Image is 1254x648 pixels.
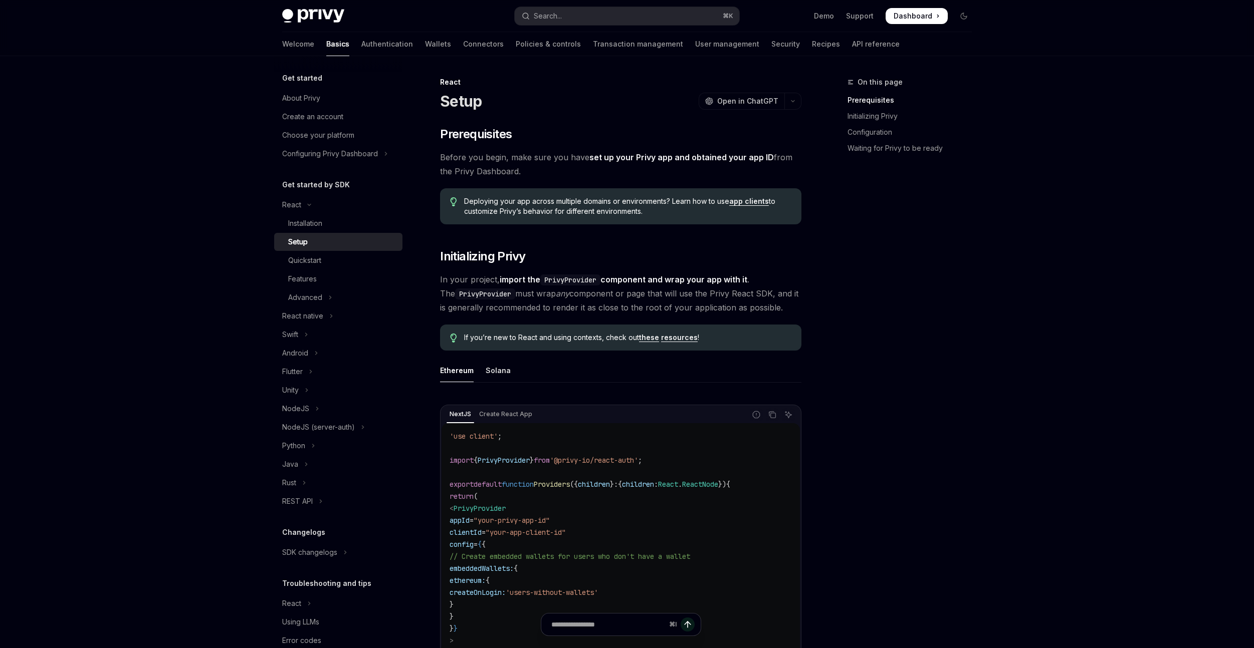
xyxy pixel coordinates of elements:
[450,480,474,489] span: export
[440,77,801,87] div: React
[516,32,581,56] a: Policies & controls
[514,564,518,573] span: {
[682,480,718,489] span: ReactNode
[614,480,618,489] span: :
[450,504,454,513] span: <
[766,408,779,421] button: Copy the contents from the code block
[534,456,550,465] span: from
[282,421,355,433] div: NodeJS (server-auth)
[274,108,402,126] a: Create an account
[454,504,506,513] span: PrivyProvider
[274,594,402,612] button: Toggle React section
[274,145,402,163] button: Toggle Configuring Privy Dashboard section
[886,8,948,24] a: Dashboard
[282,72,322,84] h5: Get started
[848,108,980,124] a: Initializing Privy
[450,516,470,525] span: appId
[274,126,402,144] a: Choose your platform
[450,528,482,537] span: clientId
[282,495,313,507] div: REST API
[858,76,903,88] span: On this page
[638,456,642,465] span: ;
[729,197,769,206] a: app clients
[658,480,678,489] span: React
[282,546,337,558] div: SDK changelogs
[661,333,698,342] a: resources
[288,236,308,248] div: Setup
[274,455,402,473] button: Toggle Java section
[723,12,733,20] span: ⌘ K
[282,148,378,160] div: Configuring Privy Dashboard
[678,480,682,489] span: .
[288,217,322,229] div: Installation
[282,111,343,123] div: Create an account
[450,588,506,597] span: createOnLogin:
[570,480,578,489] span: ({
[654,480,658,489] span: :
[274,326,402,344] button: Toggle Swift section
[274,400,402,418] button: Toggle NodeJS section
[282,477,296,489] div: Rust
[455,288,515,299] code: PrivyProvider
[274,613,402,631] a: Using LLMs
[848,92,980,108] a: Prerequisites
[470,516,474,525] span: =
[478,540,482,549] span: {
[282,384,299,396] div: Unity
[450,552,690,561] span: // Create embedded wallets for users who don't have a wallet
[274,363,402,381] button: Toggle Flutter section
[681,617,695,631] button: Send message
[282,9,344,23] img: dark logo
[498,432,502,441] span: ;
[274,233,402,251] a: Setup
[474,516,550,525] span: "your-privy-app-id"
[534,10,562,22] div: Search...
[695,32,759,56] a: User management
[618,480,622,489] span: {
[440,248,525,264] span: Initializing Privy
[282,597,301,609] div: React
[450,600,454,609] span: }
[282,458,298,470] div: Java
[848,140,980,156] a: Waiting for Privy to be ready
[450,334,457,343] svg: Tip
[610,480,614,489] span: }
[474,456,478,465] span: {
[699,93,784,110] button: Open in ChatGPT
[282,616,319,628] div: Using LLMs
[474,480,502,489] span: default
[894,11,932,21] span: Dashboard
[282,440,305,452] div: Python
[726,480,730,489] span: {
[717,96,778,106] span: Open in ChatGPT
[361,32,413,56] a: Authentication
[486,528,566,537] span: "your-app-client-id"
[440,92,482,110] h1: Setup
[515,7,739,25] button: Open search
[500,274,747,284] strong: import the component and wrap your app with it
[282,179,350,191] h5: Get started by SDK
[450,576,486,585] span: ethereum:
[274,251,402,269] a: Quickstart
[956,8,972,24] button: Toggle dark mode
[440,126,512,142] span: Prerequisites
[425,32,451,56] a: Wallets
[450,197,457,206] svg: Tip
[282,310,323,322] div: React native
[288,291,322,303] div: Advanced
[718,480,726,489] span: })
[282,577,371,589] h5: Troubleshooting and tips
[282,526,325,538] h5: Changelogs
[771,32,800,56] a: Security
[282,129,354,141] div: Choose your platform
[551,613,665,635] input: Ask a question...
[274,214,402,232] a: Installation
[482,540,486,549] span: {
[274,492,402,510] button: Toggle REST API section
[282,32,314,56] a: Welcome
[274,344,402,362] button: Toggle Android section
[288,273,317,285] div: Features
[440,359,474,382] div: Ethereum
[447,408,474,420] div: NextJS
[486,576,490,585] span: {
